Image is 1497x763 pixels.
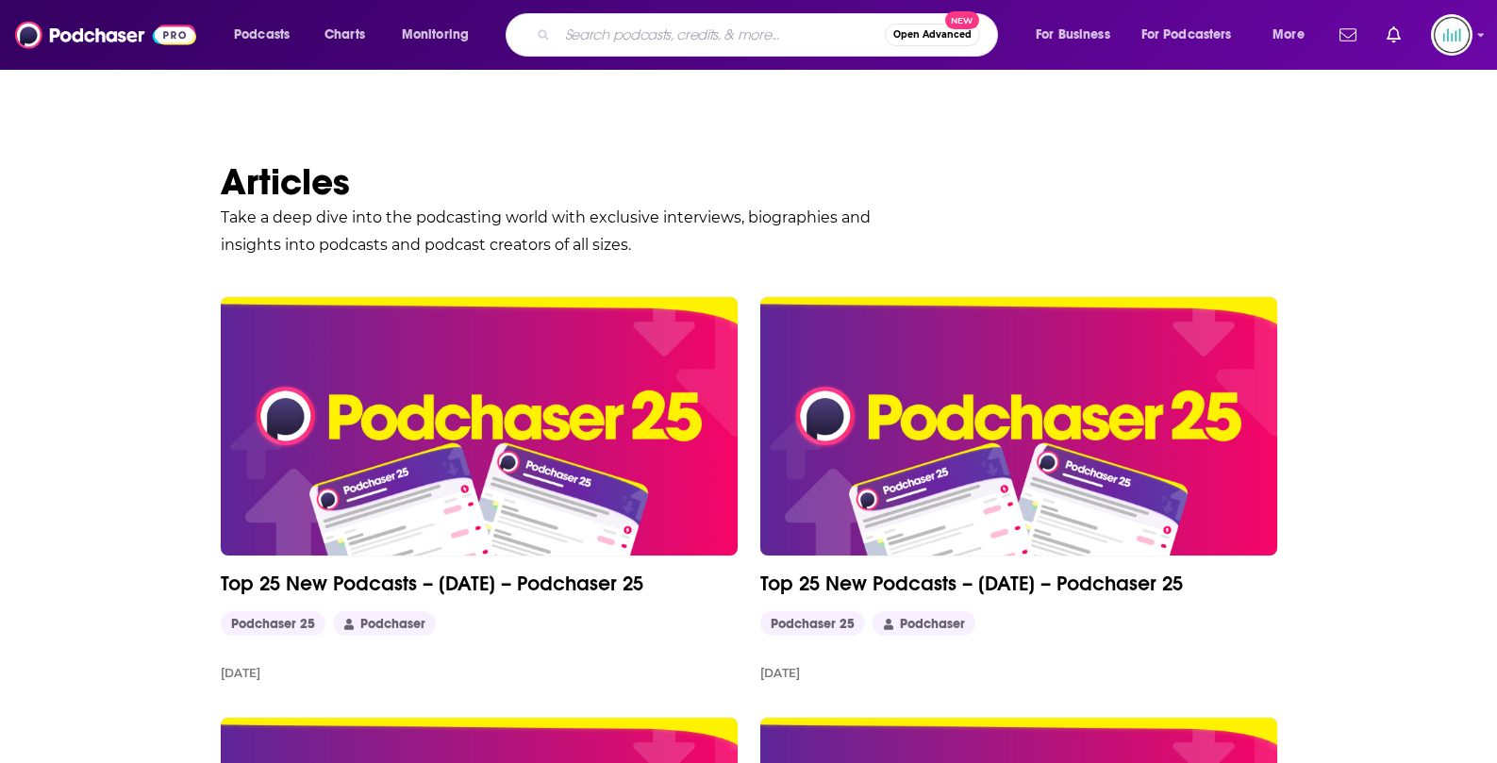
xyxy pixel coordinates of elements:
[557,20,885,50] input: Search podcasts, credits, & more...
[15,17,196,53] img: Podchaser - Follow, Share and Rate Podcasts
[524,13,1016,57] div: Search podcasts, credits, & more...
[333,611,436,637] a: Podchaser
[760,611,865,637] a: Podchaser 25
[1036,22,1110,48] span: For Business
[1332,19,1364,51] a: Show notifications dropdown
[1129,20,1259,50] button: open menu
[221,158,1277,205] h1: Articles
[760,571,1277,596] a: Top 25 New Podcasts – [DATE] – Podchaser 25
[221,571,738,596] a: Top 25 New Podcasts – [DATE] – Podchaser 25
[221,205,900,259] p: Take a deep dive into the podcasting world with exclusive interviews, biographies and insights in...
[893,30,972,40] span: Open Advanced
[945,11,979,29] span: New
[324,22,365,48] span: Charts
[760,297,1277,556] a: Top 25 New Podcasts – August 2025 – Podchaser 25
[221,20,314,50] button: open menu
[1431,14,1472,56] button: Show profile menu
[1023,20,1134,50] button: open menu
[885,24,980,46] button: Open AdvancedNew
[234,22,290,48] span: Podcasts
[1431,14,1472,56] span: Logged in as podglomerate
[1379,19,1408,51] a: Show notifications dropdown
[1431,14,1472,56] img: User Profile
[1259,20,1328,50] button: open menu
[221,666,260,680] div: [DATE]
[873,611,975,637] a: Podchaser
[221,611,325,637] a: Podchaser 25
[389,20,493,50] button: open menu
[221,297,738,556] a: Top 25 New Podcasts – September 2025 – Podchaser 25
[1141,22,1232,48] span: For Podcasters
[312,20,376,50] a: Charts
[1272,22,1305,48] span: More
[402,22,469,48] span: Monitoring
[760,666,800,680] div: [DATE]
